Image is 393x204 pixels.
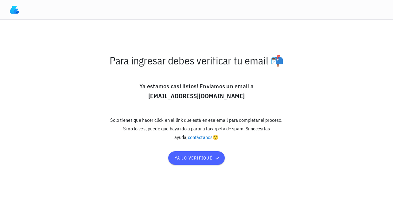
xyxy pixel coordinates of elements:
p: Ya estamos casi listos! Enviamos un email a [108,81,285,101]
p: Para ingresar debes verificar tu email 📬 [108,54,285,67]
p: Solo tienes que hacer click en el link que está en ese email para completar el proceso. Si no lo ... [108,116,285,141]
b: [EMAIL_ADDRESS][DOMAIN_NAME] [148,92,245,100]
span: ya lo verifiqué [174,155,219,161]
a: contáctanos [188,134,213,140]
span: carpeta de spam [210,125,243,132]
button: ya lo verifiqué [168,151,224,165]
img: LedgiFi [10,5,20,15]
div: avatar [375,5,384,15]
